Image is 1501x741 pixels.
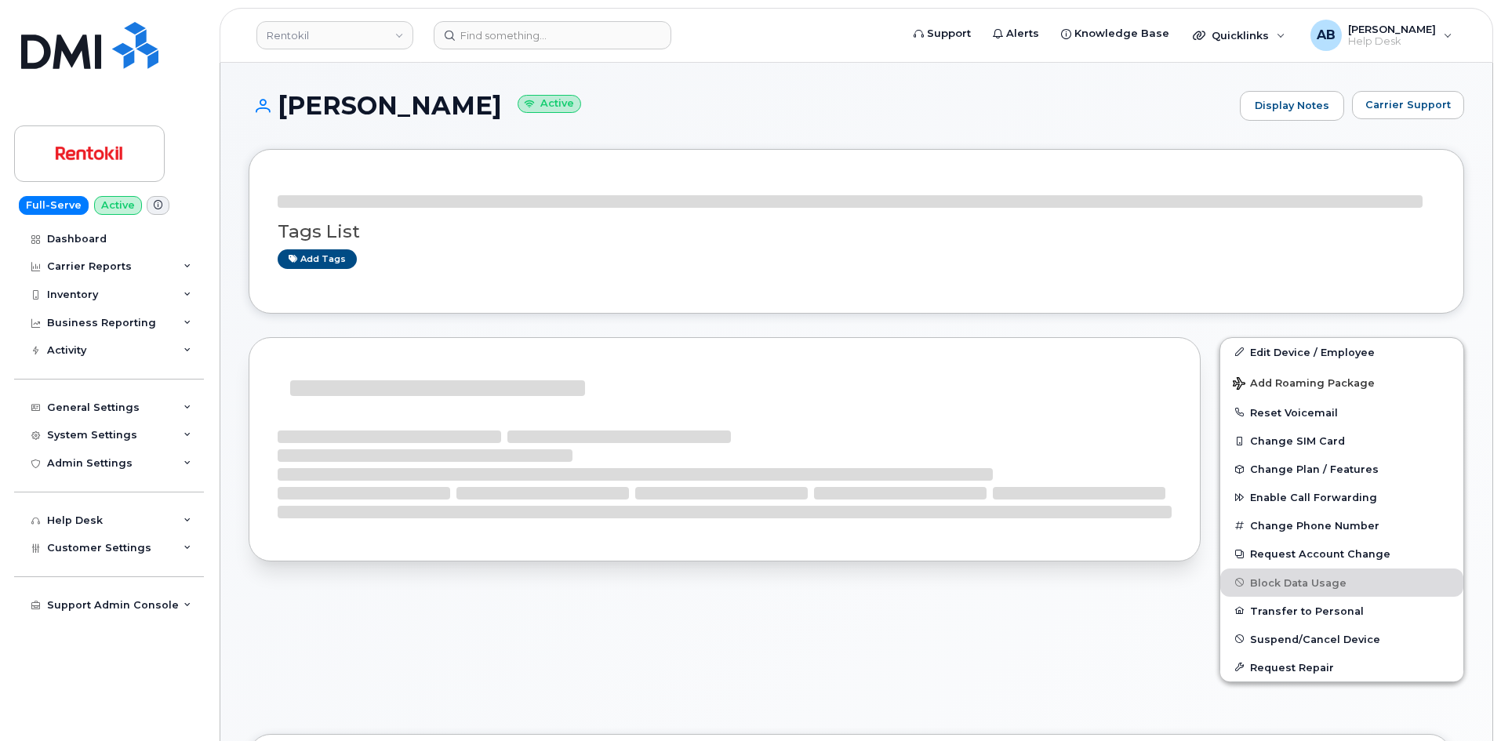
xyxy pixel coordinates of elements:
button: Enable Call Forwarding [1220,483,1463,511]
span: Enable Call Forwarding [1250,492,1377,503]
button: Change SIM Card [1220,427,1463,455]
h3: Tags List [278,222,1435,242]
a: Display Notes [1240,91,1344,121]
button: Request Repair [1220,653,1463,681]
a: Edit Device / Employee [1220,338,1463,366]
button: Request Account Change [1220,539,1463,568]
button: Carrier Support [1352,91,1464,119]
h1: [PERSON_NAME] [249,92,1232,119]
span: Suspend/Cancel Device [1250,633,1380,645]
button: Change Plan / Features [1220,455,1463,483]
small: Active [518,95,581,113]
button: Transfer to Personal [1220,597,1463,625]
button: Add Roaming Package [1220,366,1463,398]
span: Change Plan / Features [1250,463,1379,475]
button: Suspend/Cancel Device [1220,625,1463,653]
button: Change Phone Number [1220,511,1463,539]
a: Add tags [278,249,357,269]
button: Reset Voicemail [1220,398,1463,427]
span: Carrier Support [1365,97,1451,112]
span: Add Roaming Package [1233,377,1375,392]
button: Block Data Usage [1220,568,1463,597]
